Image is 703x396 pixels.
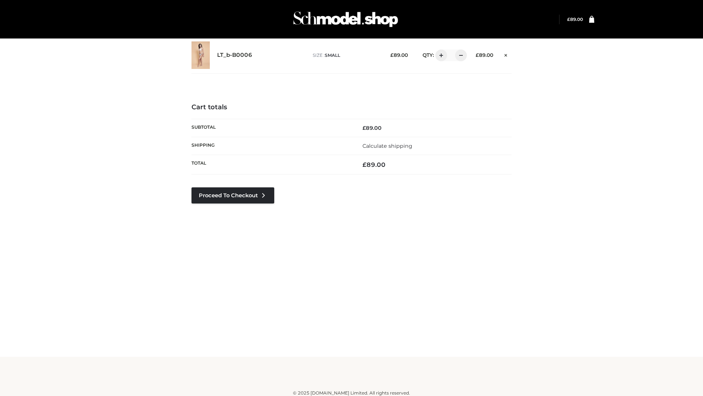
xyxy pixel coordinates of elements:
a: Remove this item [501,49,512,59]
bdi: 89.00 [362,161,386,168]
div: QTY: [415,49,464,61]
a: Proceed to Checkout [191,187,274,203]
span: SMALL [325,52,340,58]
h4: Cart totals [191,103,512,111]
bdi: 89.00 [476,52,493,58]
a: Calculate shipping [362,143,412,149]
p: size : [313,52,379,59]
a: LT_b-B0006 [217,52,252,59]
span: £ [390,52,394,58]
span: £ [362,161,367,168]
th: Total [191,155,351,175]
img: Schmodel Admin 964 [291,5,401,34]
span: £ [476,52,479,58]
th: Subtotal [191,119,351,137]
bdi: 89.00 [390,52,408,58]
span: £ [567,16,570,22]
bdi: 89.00 [567,16,583,22]
th: Shipping [191,137,351,155]
a: £89.00 [567,16,583,22]
img: LT_b-B0006 - SMALL [191,41,210,69]
bdi: 89.00 [362,125,382,131]
span: £ [362,125,366,131]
